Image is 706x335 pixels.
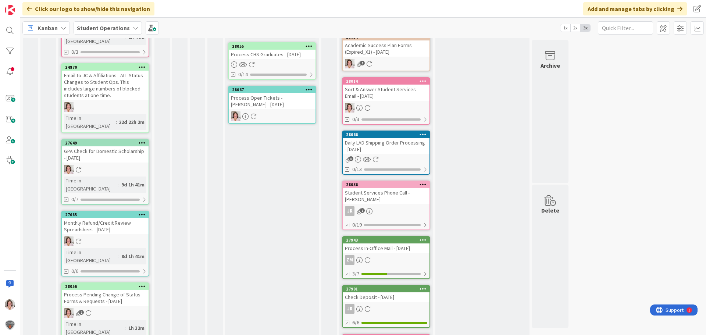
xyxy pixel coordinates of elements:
[346,286,429,292] div: 27991
[62,308,149,318] div: EW
[360,61,365,65] span: 1
[125,324,126,332] span: :
[62,290,149,306] div: Process Pending Change of Status Forms & Requests - [DATE]
[343,255,429,265] div: ZM
[570,24,580,32] span: 2x
[71,196,78,203] span: 0/7
[38,3,40,9] div: 1
[228,86,316,124] a: 28067Process Open Tickets - [PERSON_NAME] - [DATE]EW
[342,131,430,175] a: 28066Daily LAD Shipping Order Processing - [DATE]0/13
[343,237,429,253] div: 27943Process In-Office Mail - [DATE]
[229,93,315,109] div: Process Open Tickets - [PERSON_NAME] - [DATE]
[343,286,429,302] div: 27991Check Deposit - [DATE]
[343,292,429,302] div: Check Deposit - [DATE]
[62,218,149,234] div: Monthly Refund/Credit Review Spreadsheet - [DATE]
[64,102,74,112] img: EW
[79,310,84,315] span: 1
[62,71,149,100] div: Email to JC & Affiliations - ALL Status Changes to Student Ops. This includes large numbers of bl...
[61,63,149,133] a: 24870Email to JC & Affiliations - ALL Status Changes to Student Ops. This includes large numbers ...
[61,211,149,277] a: 27685Monthly Refund/Credit Review Spreadsheet - [DATE]EWTime in [GEOGRAPHIC_DATA]:8d 1h 41m0/6
[346,132,429,137] div: 28066
[117,118,146,126] div: 22d 22h 2m
[360,208,365,213] span: 1
[346,182,429,187] div: 28036
[343,286,429,292] div: 27991
[5,299,15,310] img: EW
[343,131,429,154] div: 28066Daily LAD Shipping Order Processing - [DATE]
[343,138,429,154] div: Daily LAD Shipping Order Processing - [DATE]
[229,43,315,59] div: 28055Process CHS Graduates - [DATE]
[352,165,362,173] span: 0/13
[64,165,74,174] img: EW
[343,206,429,216] div: JR
[64,114,116,130] div: Time in [GEOGRAPHIC_DATA]
[231,111,240,121] img: EW
[352,115,359,123] span: 0/3
[343,304,429,314] div: JR
[62,211,149,218] div: 27685
[38,24,58,32] span: Kanban
[343,181,429,204] div: 28036Student Services Phone Call - [PERSON_NAME]
[62,236,149,246] div: EW
[65,284,149,289] div: 28056
[343,59,429,68] div: EW
[580,24,590,32] span: 3x
[5,5,15,15] img: Visit kanbanzone.com
[342,77,430,125] a: 28014Sort & Answer Student Services Email - [DATE]EW0/3
[77,24,130,32] b: Student Operations
[64,236,74,246] img: EW
[345,103,354,113] img: EW
[229,43,315,50] div: 28055
[541,61,560,70] div: Archive
[71,48,78,56] span: 0/3
[343,243,429,253] div: Process In-Office Mail - [DATE]
[120,181,146,189] div: 9d 1h 41m
[118,181,120,189] span: :
[64,248,118,264] div: Time in [GEOGRAPHIC_DATA]
[62,146,149,163] div: GPA Check for Domestic Scholarship - [DATE]
[65,65,149,70] div: 24870
[15,1,33,10] span: Support
[61,139,149,205] a: 27649GPA Check for Domestic Scholarship - [DATE]EWTime in [GEOGRAPHIC_DATA]:9d 1h 41m0/7
[342,285,430,328] a: 27991Check Deposit - [DATE]JR6/6
[349,156,353,161] span: 3
[342,181,430,230] a: 28036Student Services Phone Call - [PERSON_NAME]JR0/19
[22,2,154,15] div: Click our logo to show/hide this navigation
[228,42,316,80] a: 28055Process CHS Graduates - [DATE]0/14
[343,188,429,204] div: Student Services Phone Call - [PERSON_NAME]
[64,308,74,318] img: EW
[352,221,362,229] span: 0/19
[62,283,149,290] div: 28056
[62,64,149,71] div: 24870
[345,206,354,216] div: JR
[343,131,429,138] div: 28066
[352,319,359,327] span: 6/6
[62,64,149,100] div: 24870Email to JC & Affiliations - ALL Status Changes to Student Ops. This includes large numbers ...
[343,103,429,113] div: EW
[343,237,429,243] div: 27943
[126,324,146,332] div: 1h 32m
[345,304,354,314] div: JR
[346,238,429,243] div: 27943
[62,140,149,163] div: 27649GPA Check for Domestic Scholarship - [DATE]
[345,255,354,265] div: ZM
[71,267,78,275] span: 0/6
[65,140,149,146] div: 27649
[62,102,149,112] div: EW
[64,177,118,193] div: Time in [GEOGRAPHIC_DATA]
[343,85,429,101] div: Sort & Answer Student Services Email - [DATE]
[343,40,429,57] div: Academic Success Plan Forms (Expired_X1) - [DATE]
[238,71,248,78] span: 0/14
[232,87,315,92] div: 28067
[65,212,149,217] div: 27685
[62,165,149,174] div: EW
[229,86,315,93] div: 28067
[343,34,429,57] div: 28054Academic Success Plan Forms (Expired_X1) - [DATE]
[541,206,559,215] div: Delete
[343,78,429,101] div: 28014Sort & Answer Student Services Email - [DATE]
[345,59,354,68] img: EW
[5,320,15,330] img: avatar
[342,33,430,71] a: 28054Academic Success Plan Forms (Expired_X1) - [DATE]EW
[229,86,315,109] div: 28067Process Open Tickets - [PERSON_NAME] - [DATE]
[352,270,359,278] span: 3/7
